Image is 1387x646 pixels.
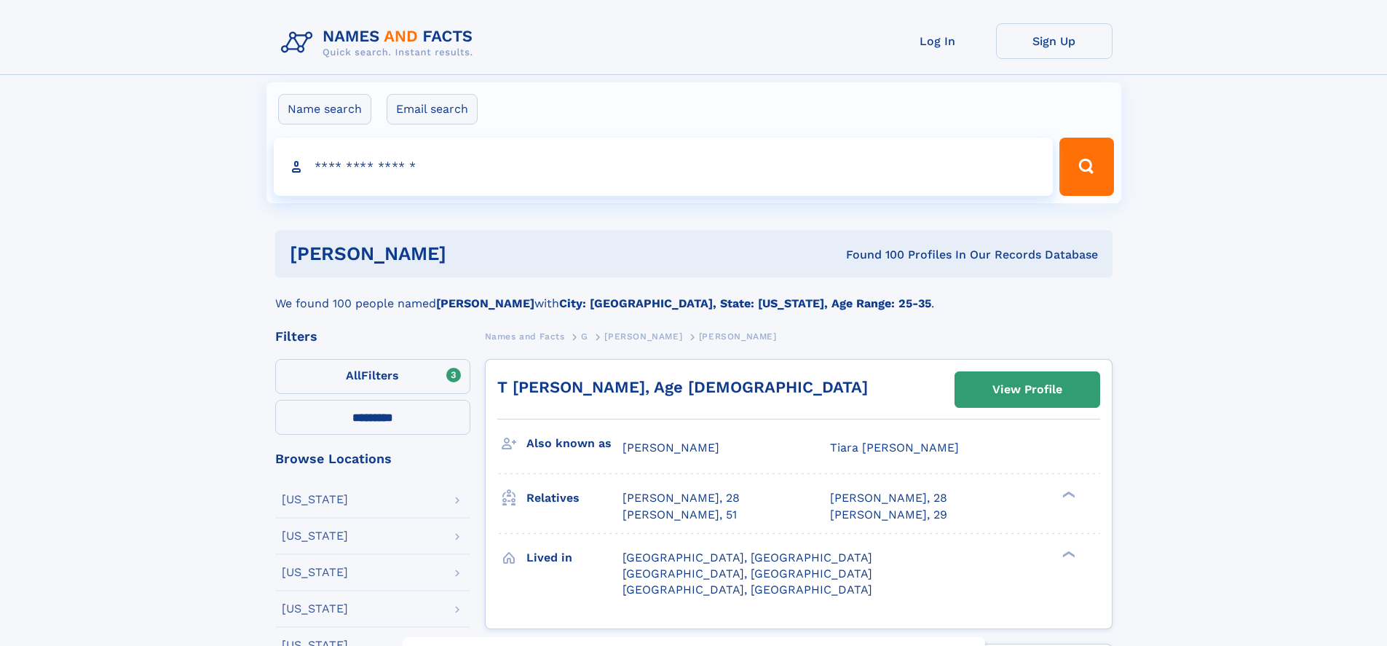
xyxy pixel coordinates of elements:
span: [GEOGRAPHIC_DATA], [GEOGRAPHIC_DATA] [623,551,872,564]
a: T [PERSON_NAME], Age [DEMOGRAPHIC_DATA] [497,378,868,396]
span: [PERSON_NAME] [604,331,682,342]
a: [PERSON_NAME], 29 [830,507,947,523]
a: View Profile [955,372,1099,407]
h3: Lived in [526,545,623,570]
div: View Profile [992,373,1062,406]
div: Filters [275,330,470,343]
div: Found 100 Profiles In Our Records Database [646,247,1098,263]
div: [US_STATE] [282,494,348,505]
img: Logo Names and Facts [275,23,485,63]
a: [PERSON_NAME], 28 [830,490,947,506]
button: Search Button [1059,138,1113,196]
a: Log In [880,23,996,59]
a: G [581,327,588,345]
span: [PERSON_NAME] [623,441,719,454]
h3: Also known as [526,431,623,456]
div: [US_STATE] [282,603,348,615]
input: search input [274,138,1054,196]
a: [PERSON_NAME], 51 [623,507,737,523]
b: City: [GEOGRAPHIC_DATA], State: [US_STATE], Age Range: 25-35 [559,296,931,310]
label: Email search [387,94,478,125]
a: Names and Facts [485,327,565,345]
div: Browse Locations [275,452,470,465]
span: [GEOGRAPHIC_DATA], [GEOGRAPHIC_DATA] [623,567,872,580]
span: [PERSON_NAME] [699,331,777,342]
span: G [581,331,588,342]
label: Name search [278,94,371,125]
h1: [PERSON_NAME] [290,245,647,263]
a: [PERSON_NAME] [604,327,682,345]
a: [PERSON_NAME], 28 [623,490,740,506]
b: [PERSON_NAME] [436,296,534,310]
span: All [346,369,361,382]
a: Sign Up [996,23,1113,59]
span: Tiara [PERSON_NAME] [830,441,959,454]
h3: Relatives [526,486,623,511]
div: ❯ [1059,549,1076,559]
div: ❯ [1059,490,1076,500]
div: [US_STATE] [282,567,348,578]
span: [GEOGRAPHIC_DATA], [GEOGRAPHIC_DATA] [623,583,872,596]
label: Filters [275,359,470,394]
div: We found 100 people named with . [275,277,1113,312]
div: [US_STATE] [282,530,348,542]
